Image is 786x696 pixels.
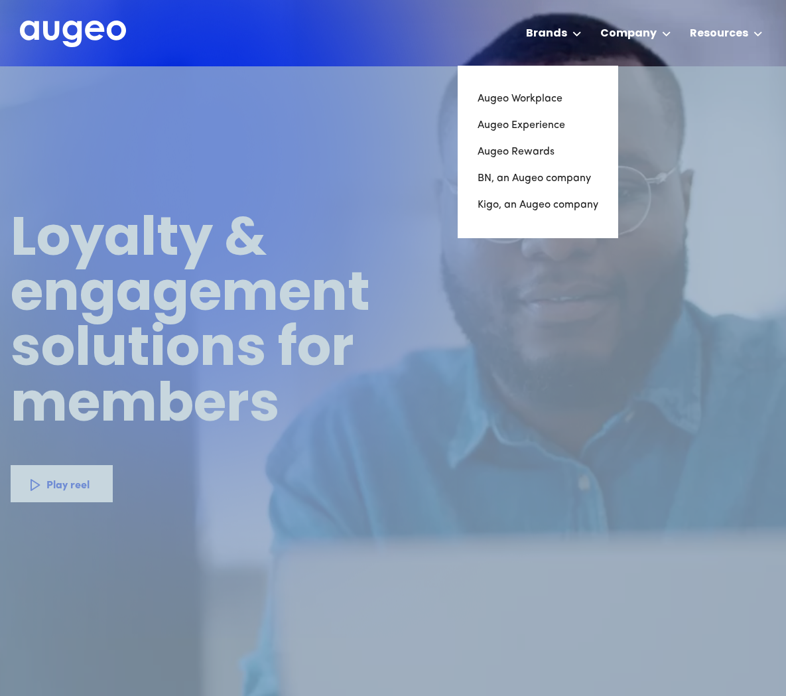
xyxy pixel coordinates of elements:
[478,112,598,139] a: Augeo Experience
[478,86,598,112] a: Augeo Workplace
[600,26,657,42] div: Company
[20,21,126,48] a: home
[478,139,598,165] a: Augeo Rewards
[478,192,598,218] a: Kigo, an Augeo company
[526,26,567,42] div: Brands
[458,66,618,238] nav: Brands
[20,21,126,48] img: Augeo's full logo in white.
[478,165,598,192] a: BN, an Augeo company
[690,26,748,42] div: Resources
